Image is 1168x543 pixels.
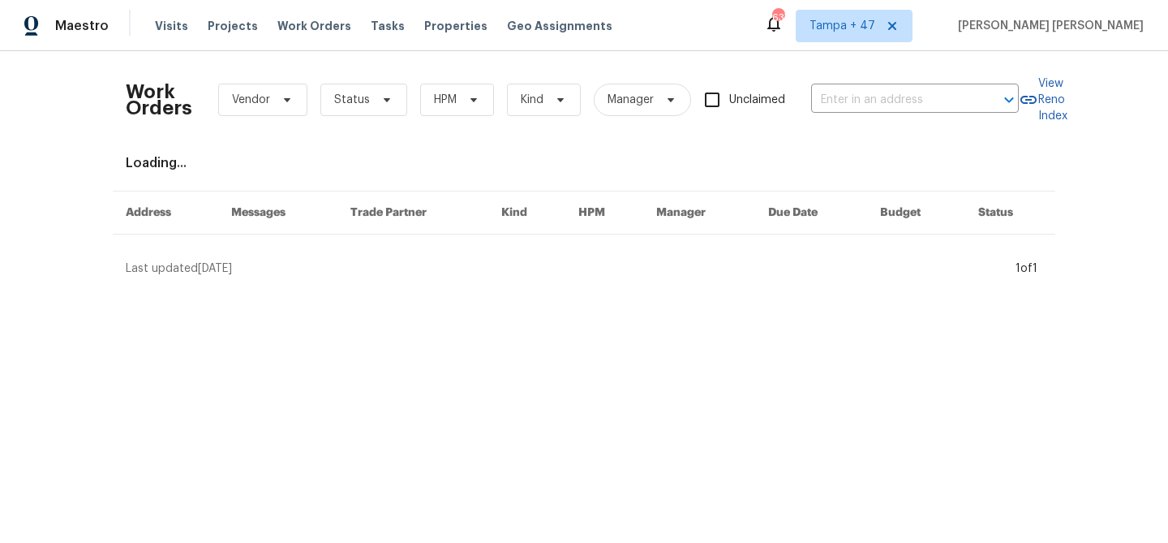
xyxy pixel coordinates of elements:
span: Tampa + 47 [809,18,875,34]
span: HPM [434,92,457,108]
button: Open [998,88,1020,111]
th: Kind [488,192,565,235]
div: Loading... [126,155,1042,171]
span: Status [334,92,370,108]
th: Address [113,192,218,235]
th: Trade Partner [337,192,489,235]
div: 637 [772,10,784,26]
span: Tasks [371,20,405,32]
span: Kind [521,92,543,108]
th: Due Date [755,192,867,235]
th: Budget [867,192,965,235]
div: Last updated [126,261,1011,277]
span: Work Orders [277,18,351,34]
span: [DATE] [198,263,232,274]
span: Unclaimed [729,92,785,109]
th: Messages [218,192,337,235]
h2: Work Orders [126,84,192,116]
span: Manager [608,92,654,108]
span: Geo Assignments [507,18,612,34]
input: Enter in an address [811,88,973,113]
span: Properties [424,18,487,34]
th: Manager [643,192,755,235]
th: HPM [565,192,643,235]
span: Vendor [232,92,270,108]
a: View Reno Index [1019,75,1067,124]
th: Status [965,192,1055,235]
span: [PERSON_NAME] [PERSON_NAME] [951,18,1144,34]
div: 1 of 1 [1016,261,1037,277]
span: Projects [208,18,258,34]
span: Maestro [55,18,109,34]
span: Visits [155,18,188,34]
